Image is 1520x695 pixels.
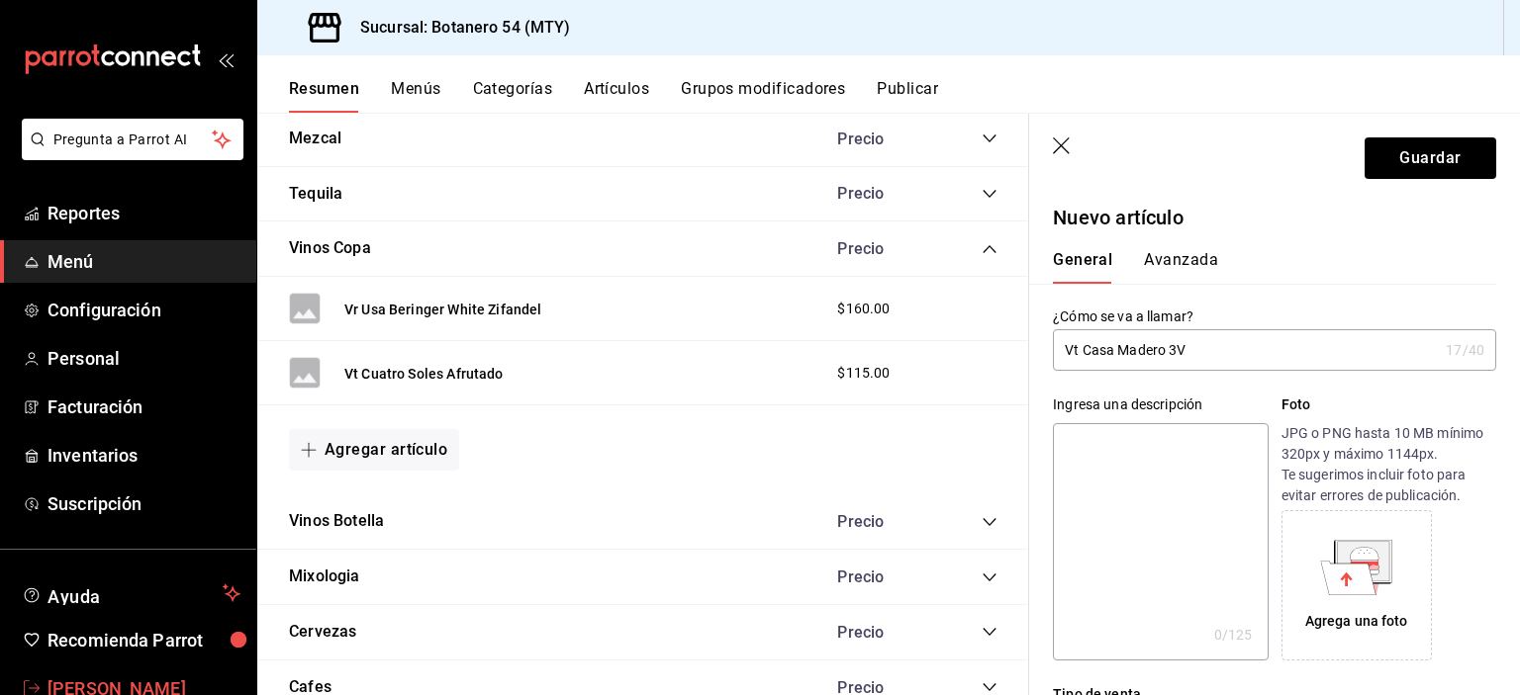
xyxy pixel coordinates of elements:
[344,300,542,319] button: Vr Usa Beringer White Zifandel
[289,128,341,150] button: Mezcal
[982,241,997,257] button: collapse-category-row
[47,200,240,226] span: Reportes
[391,79,440,113] button: Menús
[982,130,997,146] button: collapse-category-row
[1053,250,1472,284] div: navigation tabs
[47,345,240,372] span: Personal
[344,16,571,40] h3: Sucursal: Botanero 54 (MTY)
[817,239,944,258] div: Precio
[47,490,240,517] span: Suscripción
[681,79,845,113] button: Grupos modificadores
[344,364,504,384] button: Vt Cuatro Soles Afrutado
[837,363,890,384] span: $115.00
[47,627,240,653] span: Recomienda Parrot
[289,429,459,471] button: Agregar artículo
[1053,250,1112,284] button: General
[817,623,944,642] div: Precio
[47,297,240,323] span: Configuración
[1053,394,1268,415] div: Ingresa una descripción
[982,624,997,640] button: collapse-category-row
[1053,203,1496,232] p: Nuevo artículo
[1144,250,1218,284] button: Avanzada
[14,143,243,164] a: Pregunta a Parrot AI
[289,79,359,113] button: Resumen
[289,510,384,533] button: Vinos Botella
[1282,423,1496,506] p: JPG o PNG hasta 10 MB mínimo 320px y máximo 1144px. Te sugerimos incluir foto para evitar errores...
[817,184,944,203] div: Precio
[817,567,944,586] div: Precio
[473,79,553,113] button: Categorías
[817,512,944,531] div: Precio
[1282,394,1496,415] p: Foto
[1214,625,1253,645] div: 0 /125
[877,79,938,113] button: Publicar
[289,237,371,260] button: Vinos Copa
[1286,515,1427,655] div: Agrega una foto
[837,299,890,319] span: $160.00
[289,183,342,206] button: Tequila
[289,621,356,644] button: Cervezas
[982,186,997,202] button: collapse-category-row
[47,442,240,469] span: Inventarios
[982,514,997,530] button: collapse-category-row
[47,393,240,420] span: Facturación
[53,130,213,150] span: Pregunta a Parrot AI
[47,248,240,275] span: Menú
[817,130,944,148] div: Precio
[218,51,234,67] button: open_drawer_menu
[22,119,243,160] button: Pregunta a Parrot AI
[47,581,215,605] span: Ayuda
[1446,340,1484,360] div: 17 /40
[1365,137,1496,179] button: Guardar
[982,679,997,695] button: collapse-category-row
[1053,309,1496,323] label: ¿Cómo se va a llamar?
[289,565,360,588] button: Mixologia
[584,79,649,113] button: Artículos
[982,569,997,585] button: collapse-category-row
[1305,611,1408,632] div: Agrega una foto
[289,79,1520,113] div: navigation tabs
